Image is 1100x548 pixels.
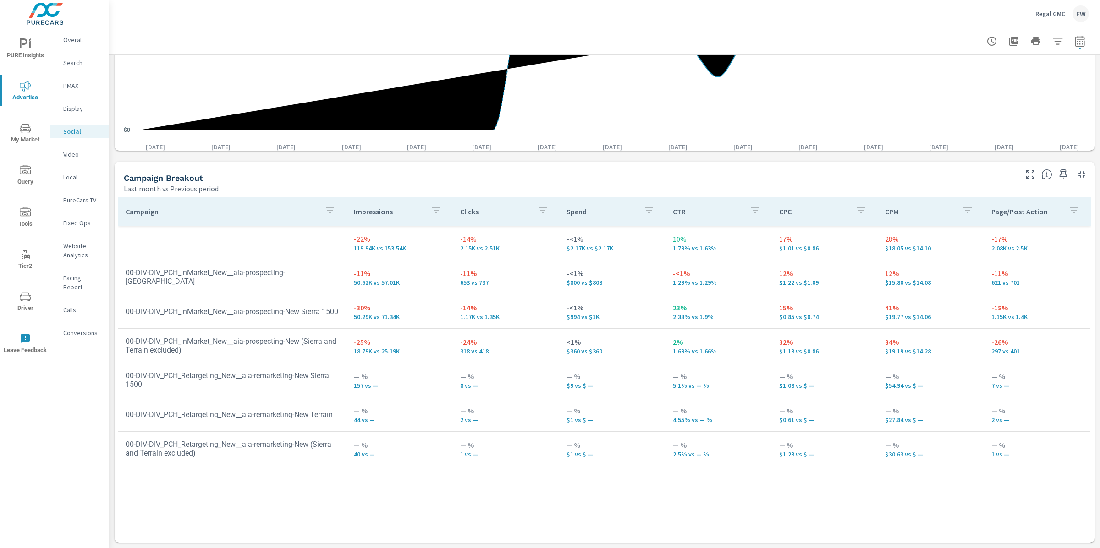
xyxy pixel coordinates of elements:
p: 15% [779,302,871,313]
p: — % [991,405,1083,416]
div: nav menu [0,27,50,364]
span: This is a summary of Social performance results by campaign. Each column can be sorted. [1041,169,1052,180]
p: [DATE] [466,142,498,152]
p: 1.29% vs 1.29% [673,279,764,286]
p: 44 vs — [354,416,445,423]
p: 32% [779,336,871,347]
p: 17% [779,233,871,244]
p: 1 vs — [991,450,1083,458]
div: Calls [50,303,109,317]
div: Conversions [50,326,109,340]
p: PMAX [63,81,101,90]
p: 1,151 vs 1,400 [991,313,1083,320]
div: Display [50,102,109,115]
p: 23% [673,302,764,313]
p: -11% [460,268,552,279]
p: Display [63,104,101,113]
div: Pacing Report [50,271,109,294]
p: [DATE] [662,142,694,152]
p: 18.79K vs 25.19K [354,347,445,355]
p: Calls [63,305,101,315]
p: $9 vs $ — [566,382,658,389]
td: 00-DIV-DIV_PCH_InMarket_New__aia-prospecting-[GEOGRAPHIC_DATA] [118,261,346,293]
p: [DATE] [531,142,563,152]
p: 1,170 vs 1,353 [460,313,552,320]
div: Overall [50,33,109,47]
p: $30.63 vs $ — [885,450,977,458]
p: 2,079 vs 2,502 [991,244,1083,252]
p: $1 vs $ — [566,450,658,458]
p: 621 vs 701 [991,279,1083,286]
p: $1.08 vs $ — [779,382,871,389]
p: $1.23 vs $ — [779,450,871,458]
p: CTR [673,207,742,216]
p: -18% [991,302,1083,313]
p: 1.69% vs 1.66% [673,347,764,355]
p: Page/Post Action [991,207,1061,216]
p: [DATE] [988,142,1020,152]
p: — % [673,405,764,416]
div: Website Analytics [50,239,109,262]
p: Impressions [354,207,423,216]
span: Driver [3,291,47,314]
p: Local [63,173,101,182]
p: — % [566,371,658,382]
p: -14% [460,302,552,313]
p: $19.19 vs $14.28 [885,347,977,355]
p: — % [460,439,552,450]
p: 28% [885,233,977,244]
p: $360 vs $360 [566,347,658,355]
p: Campaign [126,207,317,216]
p: Regal GMC [1035,10,1065,18]
p: [DATE] [596,142,628,152]
p: $800 vs $803 [566,279,658,286]
td: 00-DIV-DIV_PCH_Retargeting_New__aia-remarketing-New Sierra 1500 [118,364,346,396]
p: -26% [991,336,1083,347]
td: 00-DIV-DIV_PCH_Retargeting_New__aia-remarketing-New (Sierra and Terrain excluded) [118,433,346,465]
span: Tier2 [3,249,47,271]
p: — % [991,371,1083,382]
p: Search [63,58,101,67]
h5: Campaign Breakout [124,173,203,183]
p: 2.33% vs 1.9% [673,313,764,320]
p: -14% [460,233,552,244]
span: Query [3,165,47,187]
div: Social [50,125,109,138]
button: Print Report [1027,32,1045,50]
p: [DATE] [139,142,171,152]
p: $0.61 vs $ — [779,416,871,423]
p: 2.5% vs — % [673,450,764,458]
text: $0 [124,127,130,133]
p: 2 vs — [460,416,552,423]
p: $1 vs $ — [566,416,658,423]
p: — % [991,439,1083,450]
span: Tools [3,207,47,229]
p: Overall [63,35,101,44]
p: — % [673,371,764,382]
p: 157 vs — [354,382,445,389]
button: "Export Report to PDF" [1005,32,1023,50]
p: 2 vs — [991,416,1083,423]
p: — % [673,439,764,450]
td: 00-DIV-DIV_PCH_InMarket_New__aia-prospecting-New Sierra 1500 [118,300,346,323]
p: — % [779,439,871,450]
p: Pacing Report [63,273,101,292]
p: 34% [885,336,977,347]
p: 1.79% vs 1.63% [673,244,764,252]
p: — % [460,405,552,416]
p: -<1% [566,302,658,313]
p: -11% [991,268,1083,279]
p: 2% [673,336,764,347]
p: $994 vs $1,003 [566,313,658,320]
span: My Market [3,123,47,145]
span: Save this to your personalized report [1056,167,1071,182]
p: — % [566,405,658,416]
p: Last month vs Previous period [124,183,219,194]
button: Make Fullscreen [1023,167,1038,182]
div: EW [1072,5,1089,22]
p: 41% [885,302,977,313]
p: — % [566,439,658,450]
p: 119,937 vs 153,541 [354,244,445,252]
p: Social [63,127,101,136]
button: Apply Filters [1049,32,1067,50]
